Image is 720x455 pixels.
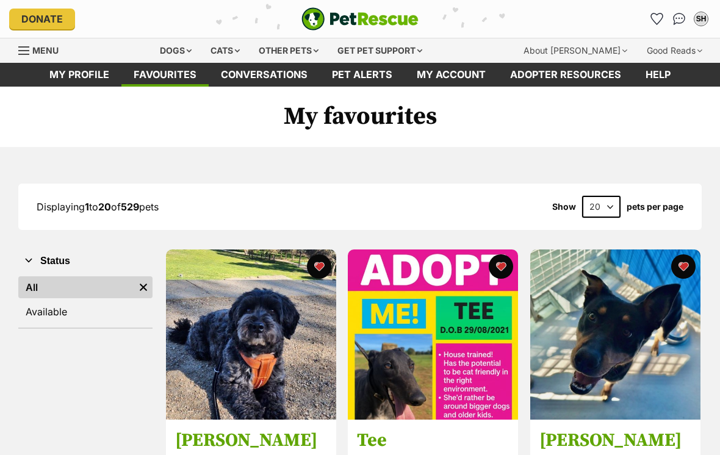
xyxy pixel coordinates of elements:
[175,429,327,452] h3: [PERSON_NAME]
[301,7,419,30] a: PetRescue
[627,202,683,212] label: pets per page
[647,9,711,29] ul: Account quick links
[647,9,667,29] a: Favourites
[320,63,405,87] a: Pet alerts
[552,202,576,212] span: Show
[18,274,153,328] div: Status
[121,63,209,87] a: Favourites
[166,249,336,420] img: Romeo Valenti
[329,38,431,63] div: Get pet support
[405,63,498,87] a: My account
[151,38,200,63] div: Dogs
[32,45,59,56] span: Menu
[250,38,327,63] div: Other pets
[638,38,711,63] div: Good Reads
[202,38,248,63] div: Cats
[489,254,514,279] button: favourite
[671,254,696,279] button: favourite
[9,9,75,29] a: Donate
[121,201,139,213] strong: 529
[18,253,153,269] button: Status
[18,301,153,323] a: Available
[669,9,689,29] a: Conversations
[673,13,686,25] img: chat-41dd97257d64d25036548639549fe6c8038ab92f7586957e7f3b1b290dea8141.svg
[18,38,67,60] a: Menu
[301,7,419,30] img: logo-e224e6f780fb5917bec1dbf3a21bbac754714ae5b6737aabdf751b685950b380.svg
[348,249,518,420] img: Tee
[695,13,707,25] div: SH
[539,429,691,452] h3: [PERSON_NAME]
[498,63,633,87] a: Adopter resources
[85,201,89,213] strong: 1
[98,201,111,213] strong: 20
[209,63,320,87] a: conversations
[37,201,159,213] span: Displaying to of pets
[530,249,700,420] img: Rex
[515,38,636,63] div: About [PERSON_NAME]
[691,9,711,29] button: My account
[357,429,509,452] h3: Tee
[37,63,121,87] a: My profile
[18,276,134,298] a: All
[633,63,683,87] a: Help
[307,254,331,279] button: favourite
[134,276,153,298] a: Remove filter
